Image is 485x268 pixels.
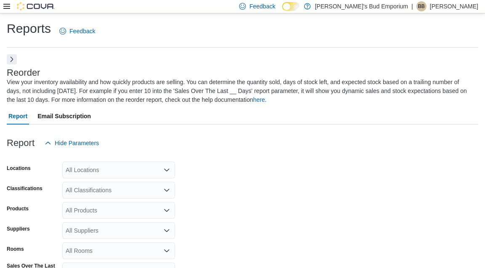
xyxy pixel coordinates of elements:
[7,165,31,172] label: Locations
[7,138,35,148] h3: Report
[7,246,24,252] label: Rooms
[282,2,300,11] input: Dark Mode
[7,205,29,212] label: Products
[7,185,43,192] label: Classifications
[430,1,478,11] p: [PERSON_NAME]
[8,108,27,125] span: Report
[163,247,170,254] button: Open list of options
[41,135,102,151] button: Hide Parameters
[315,1,408,11] p: [PERSON_NAME]'s Bud Emporium
[163,187,170,194] button: Open list of options
[7,54,17,64] button: Next
[411,1,413,11] p: |
[7,78,474,104] div: View your inventory availability and how quickly products are selling. You can determine the quan...
[55,139,99,147] span: Hide Parameters
[17,2,55,11] img: Cova
[253,96,265,103] a: here
[163,227,170,234] button: Open list of options
[69,27,95,35] span: Feedback
[163,207,170,214] button: Open list of options
[7,68,40,78] h3: Reorder
[56,23,99,40] a: Feedback
[37,108,91,125] span: Email Subscription
[416,1,426,11] div: Brandon Babineau
[249,2,275,11] span: Feedback
[163,167,170,173] button: Open list of options
[7,226,30,232] label: Suppliers
[418,1,425,11] span: BB
[7,20,51,37] h1: Reports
